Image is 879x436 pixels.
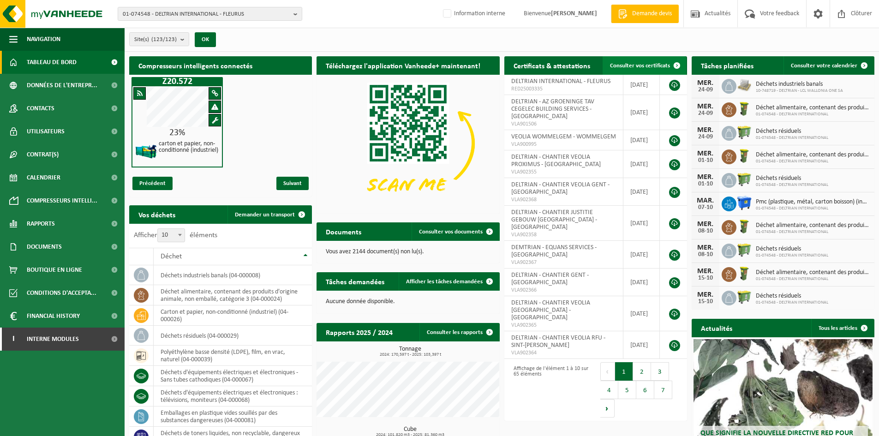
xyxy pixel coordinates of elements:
[603,56,686,75] a: Consulter vos certificats
[623,178,660,206] td: [DATE]
[696,134,715,140] div: 24-09
[636,381,654,399] button: 6
[321,352,499,357] span: 2024: 170,597 t - 2025: 103,397 t
[134,33,177,47] span: Site(s)
[132,128,222,137] div: 23%
[511,85,616,93] span: RED25003335
[692,56,763,74] h2: Tâches planifiées
[157,228,185,242] span: 10
[27,166,60,189] span: Calendrier
[696,103,715,110] div: MER.
[276,177,309,190] span: Suivant
[511,196,616,203] span: VLA902368
[783,56,873,75] a: Consulter votre calendrier
[736,125,752,140] img: WB-0660-HPE-GN-50
[27,212,55,235] span: Rapports
[27,51,77,74] span: Tableau de bord
[195,32,216,47] button: OK
[756,300,828,305] span: 01-074548 - DELTRIAN INTERNATIONAL
[317,75,499,212] img: Download de VHEPlus App
[736,78,752,93] img: LP-PA-00000-WDN-11
[511,181,610,196] span: DELTRIAN - CHANTIER VEOLIA GENT - [GEOGRAPHIC_DATA]
[129,56,312,74] h2: Compresseurs intelligents connectés
[736,242,752,258] img: WB-0660-HPE-GN-50
[696,157,715,164] div: 01-10
[27,28,60,51] span: Navigation
[161,253,182,260] span: Déchet
[504,56,599,74] h2: Certificats & attestations
[696,181,715,187] div: 01-10
[696,268,715,275] div: MER.
[696,110,715,117] div: 24-09
[321,346,499,357] h3: Tonnage
[9,328,18,351] span: I
[27,97,54,120] span: Contacts
[756,245,828,253] span: Déchets résiduels
[511,133,616,140] span: VEOLIA WOMMELGEM - WOMMELGEM
[623,75,660,95] td: [DATE]
[511,141,616,148] span: VLA900995
[129,32,189,46] button: Site(s)(123/123)
[651,362,669,381] button: 3
[696,275,715,281] div: 15-10
[756,81,843,88] span: Déchets industriels banals
[118,7,302,21] button: 01-074548 - DELTRIAN INTERNATIONAL - FLEURUS
[511,349,616,357] span: VLA902364
[511,259,616,266] span: VLA902367
[235,212,295,218] span: Demander un transport
[696,291,715,299] div: MER.
[633,362,651,381] button: 2
[406,279,483,285] span: Afficher les tâches demandées
[623,296,660,331] td: [DATE]
[654,381,672,399] button: 7
[692,319,741,337] h2: Actualités
[317,222,371,240] h2: Documents
[419,229,483,235] span: Consulter vos documents
[511,98,594,120] span: DELTRIAN - AZ GROENINGE TAV CEGELEC BUILDING SERVICES - [GEOGRAPHIC_DATA]
[135,140,158,163] img: HK-XZ-20-GN-12
[756,293,828,300] span: Déchets résiduels
[623,95,660,130] td: [DATE]
[756,104,870,112] span: Déchet alimentaire, contenant des produits d'origine animale, non emballé, catég...
[511,231,616,239] span: VLA902358
[123,7,290,21] span: 01-074548 - DELTRIAN INTERNATIONAL - FLEURUS
[756,206,870,211] span: 01-074548 - DELTRIAN INTERNATIONAL
[756,175,828,182] span: Déchets résiduels
[511,120,616,128] span: VLA901506
[696,221,715,228] div: MER.
[756,112,870,117] span: 01-074548 - DELTRIAN INTERNATIONAL
[791,63,857,69] span: Consulter votre calendrier
[154,386,312,406] td: déchets d'équipements électriques et électroniques : télévisions, moniteurs (04-000068)
[412,222,499,241] a: Consulter vos documents
[736,219,752,234] img: WB-0060-HPE-GN-50
[511,272,589,286] span: DELTRIAN - CHANTIER GENT - [GEOGRAPHIC_DATA]
[511,322,616,329] span: VLA902365
[27,143,59,166] span: Contrat(s)
[27,281,96,305] span: Conditions d'accepta...
[756,182,828,188] span: 01-074548 - DELTRIAN INTERNATIONAL
[511,209,597,231] span: DELTRIAN - CHANTIER JUSTITIE GEBOUW [GEOGRAPHIC_DATA] - [GEOGRAPHIC_DATA]
[326,249,490,255] p: Vous avez 2144 document(s) non lu(s).
[511,299,590,321] span: DELTRIAN - CHANTIER VEOLIA [GEOGRAPHIC_DATA] - [GEOGRAPHIC_DATA]
[511,154,601,168] span: DELTRIAN - CHANTIER VEOLIA PROXIMUS - [GEOGRAPHIC_DATA]
[511,78,610,85] span: DELTRIAN INTERNATIONAL - FLEURUS
[756,151,870,159] span: Déchet alimentaire, contenant des produits d'origine animale, non emballé, catég...
[27,258,82,281] span: Boutique en ligne
[623,269,660,296] td: [DATE]
[756,135,828,141] span: 01-074548 - DELTRIAN INTERNATIONAL
[611,5,679,23] a: Demande devis
[696,228,715,234] div: 08-10
[326,299,490,305] p: Aucune donnée disponible.
[696,244,715,251] div: MER.
[399,272,499,291] a: Afficher les tâches demandées
[151,36,177,42] count: (123/123)
[511,287,616,294] span: VLA902366
[551,10,597,17] strong: [PERSON_NAME]
[696,251,715,258] div: 08-10
[736,289,752,305] img: WB-0660-HPE-GN-50
[600,399,615,418] button: Next
[158,229,185,242] span: 10
[756,128,828,135] span: Déchets résiduels
[696,204,715,211] div: 07-10
[27,74,97,97] span: Données de l'entrepr...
